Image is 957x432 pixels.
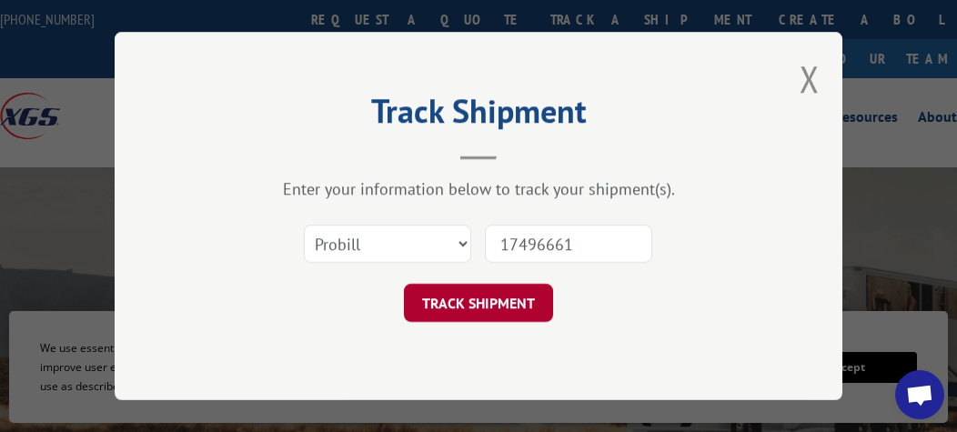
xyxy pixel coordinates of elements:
[206,178,751,199] div: Enter your information below to track your shipment(s).
[485,225,652,263] input: Number(s)
[800,55,820,103] button: Close modal
[206,98,751,133] h2: Track Shipment
[895,370,944,419] div: Open chat
[404,284,553,322] button: TRACK SHIPMENT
